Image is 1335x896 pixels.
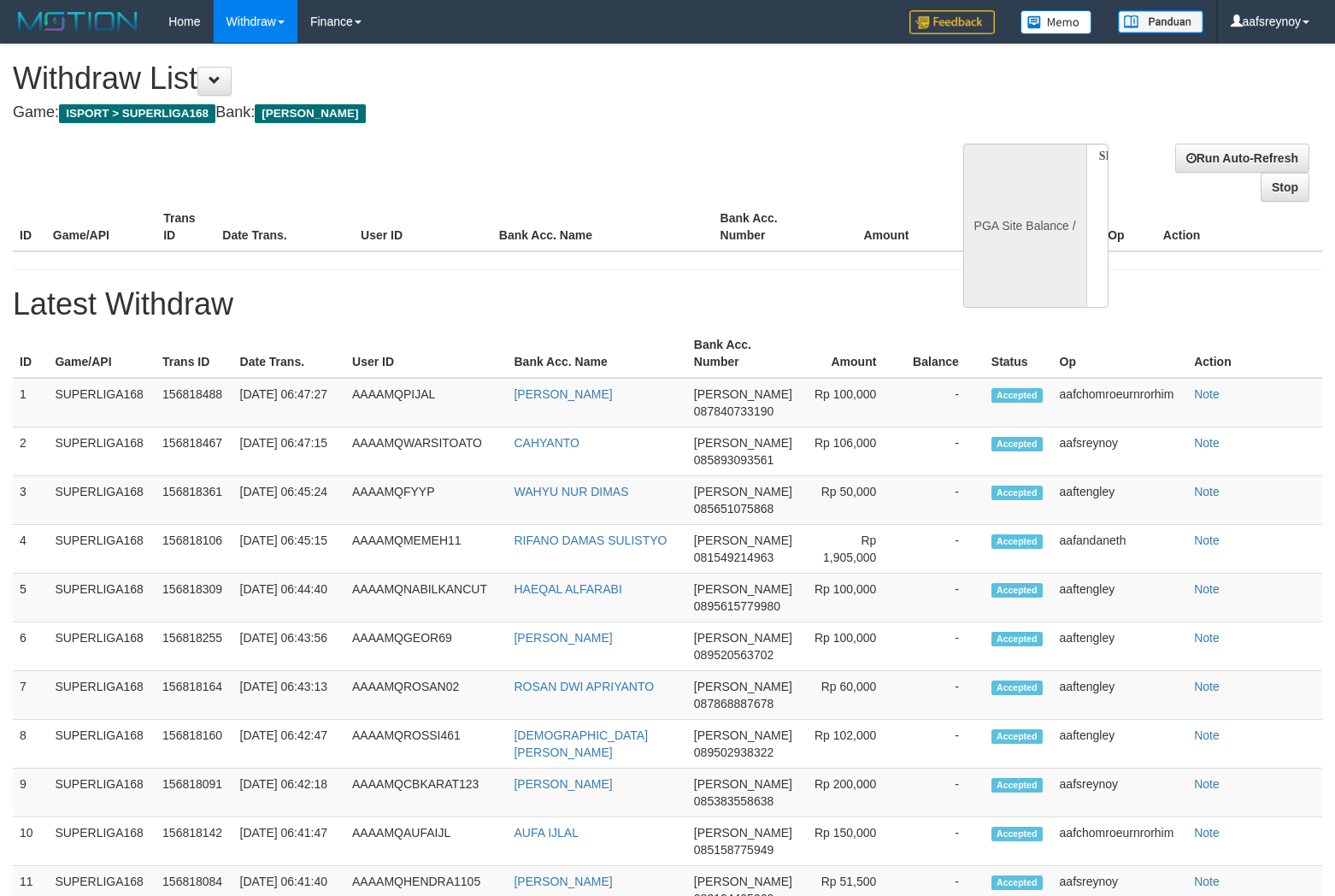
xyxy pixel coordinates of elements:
[902,671,984,720] td: -
[1187,329,1322,378] th: Action
[233,525,345,574] td: [DATE] 06:45:15
[694,631,792,645] span: [PERSON_NAME]
[13,9,143,34] img: MOTION_logo.png
[48,427,156,476] td: SUPERLIGA168
[156,476,233,525] td: 156818361
[345,378,507,427] td: AAAAMQPIJAL
[805,427,903,476] td: Rp 106,000
[507,329,686,378] th: Bank Acc. Name
[514,387,612,401] a: [PERSON_NAME]
[233,817,345,866] td: [DATE] 06:41:47
[902,525,984,574] td: -
[156,525,233,574] td: 156818106
[991,534,1043,549] span: Accepted
[13,671,48,720] td: 7
[345,427,507,476] td: AAAAMQWARSITOATO
[694,777,792,791] span: [PERSON_NAME]
[156,329,233,378] th: Trans ID
[156,769,233,817] td: 156818091
[345,720,507,769] td: AAAAMQROSSI461
[805,525,903,574] td: Rp 1,905,000
[1053,427,1188,476] td: aafsreynoy
[902,378,984,427] td: -
[694,794,773,808] span: 085383558638
[13,287,1322,321] h1: Latest Withdraw
[902,769,984,817] td: -
[215,203,354,251] th: Date Trans.
[514,485,628,498] a: WAHYU NUR DIMAS
[805,574,903,622] td: Rp 100,000
[48,329,156,378] th: Game/API
[694,746,773,759] span: 089502938322
[1194,777,1220,791] a: Note
[156,574,233,622] td: 156818309
[694,387,792,401] span: [PERSON_NAME]
[514,875,612,888] a: [PERSON_NAME]
[1053,476,1188,525] td: aaftengley
[233,574,345,622] td: [DATE] 06:44:40
[1053,525,1188,574] td: aafandaneth
[1118,10,1203,33] img: panduan.png
[255,104,365,123] span: [PERSON_NAME]
[345,476,507,525] td: AAAAMQFYYP
[514,680,654,693] a: ROSAN DWI APRIYANTO
[1194,485,1220,498] a: Note
[1261,173,1309,202] a: Stop
[824,203,934,251] th: Amount
[1194,680,1220,693] a: Note
[233,622,345,671] td: [DATE] 06:43:56
[694,582,792,596] span: [PERSON_NAME]
[156,817,233,866] td: 156818142
[1194,387,1220,401] a: Note
[233,769,345,817] td: [DATE] 06:42:18
[48,476,156,525] td: SUPERLIGA168
[694,404,773,418] span: 087840733190
[963,144,1086,308] div: PGA Site Balance /
[805,671,903,720] td: Rp 60,000
[156,203,215,251] th: Trans ID
[902,574,984,622] td: -
[1194,436,1220,450] a: Note
[233,329,345,378] th: Date Trans.
[156,671,233,720] td: 156818164
[991,632,1043,646] span: Accepted
[805,378,903,427] td: Rp 100,000
[805,329,903,378] th: Amount
[1053,574,1188,622] td: aaftengley
[694,697,773,710] span: 087868887678
[233,378,345,427] td: [DATE] 06:47:27
[694,551,773,564] span: 081549214963
[1053,817,1188,866] td: aafchomroeurnrorhim
[991,827,1043,841] span: Accepted
[345,525,507,574] td: AAAAMQMEMEH11
[1053,720,1188,769] td: aaftengley
[1194,533,1220,547] a: Note
[1194,582,1220,596] a: Note
[1020,10,1092,34] img: Button%20Memo.svg
[514,826,578,840] a: AUFA IJLAL
[13,62,873,96] h1: Withdraw List
[902,329,984,378] th: Balance
[48,525,156,574] td: SUPERLIGA168
[514,436,579,450] a: CAHYANTO
[233,427,345,476] td: [DATE] 06:47:15
[13,427,48,476] td: 2
[694,728,792,742] span: [PERSON_NAME]
[694,485,792,498] span: [PERSON_NAME]
[345,769,507,817] td: AAAAMQCBKARAT123
[514,777,612,791] a: [PERSON_NAME]
[805,476,903,525] td: Rp 50,000
[13,817,48,866] td: 10
[156,720,233,769] td: 156818160
[1053,329,1188,378] th: Op
[805,817,903,866] td: Rp 150,000
[13,525,48,574] td: 4
[694,648,773,662] span: 089520563702
[694,436,792,450] span: [PERSON_NAME]
[694,875,792,888] span: [PERSON_NAME]
[48,769,156,817] td: SUPERLIGA168
[902,817,984,866] td: -
[694,533,792,547] span: [PERSON_NAME]
[514,631,612,645] a: [PERSON_NAME]
[156,427,233,476] td: 156818467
